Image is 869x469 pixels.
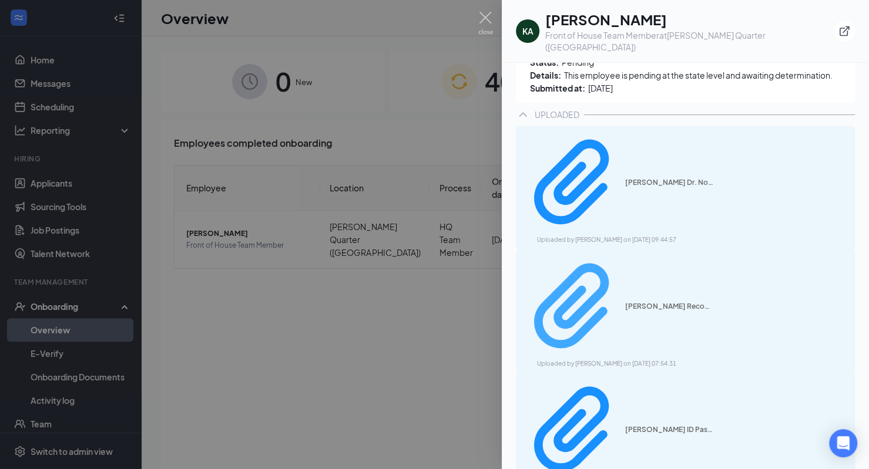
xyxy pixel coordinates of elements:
a: Paperclip[PERSON_NAME] Recommitment to communication.pngUploaded by [PERSON_NAME] on [DATE] 07:54:31 [523,255,713,369]
span: [DATE] [588,82,613,95]
div: Front of House Team Member at [PERSON_NAME] Quarter ([GEOGRAPHIC_DATA]) [545,29,834,53]
div: KA [522,25,534,37]
span: This employee is pending at the state level and awaiting determination. [564,69,833,82]
div: Open Intercom Messenger [829,429,857,457]
button: ExternalLink [834,21,855,42]
span: Submitted at: [530,82,585,95]
svg: Paperclip [523,131,625,234]
h1: [PERSON_NAME] [545,9,834,29]
div: Uploaded by [PERSON_NAME] on [DATE] 07:54:31 [537,359,713,369]
div: Uploaded by [PERSON_NAME] on [DATE] 09:44:57 [537,235,713,245]
div: [PERSON_NAME] Recommitment to communication.png [625,302,713,311]
div: [PERSON_NAME] Dr. Note 110124.png [625,178,713,187]
a: Paperclip[PERSON_NAME] Dr. Note 110124.pngUploaded by [PERSON_NAME] on [DATE] 09:44:57 [523,131,713,245]
svg: Paperclip [523,255,625,357]
span: Status: [530,56,559,69]
span: Pending [562,56,594,69]
span: Details: [530,69,561,82]
div: UPLOADED [535,109,579,120]
svg: ExternalLink [838,25,850,37]
div: [PERSON_NAME] ID Passport.jpg [625,425,713,434]
svg: ChevronUp [516,107,530,122]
